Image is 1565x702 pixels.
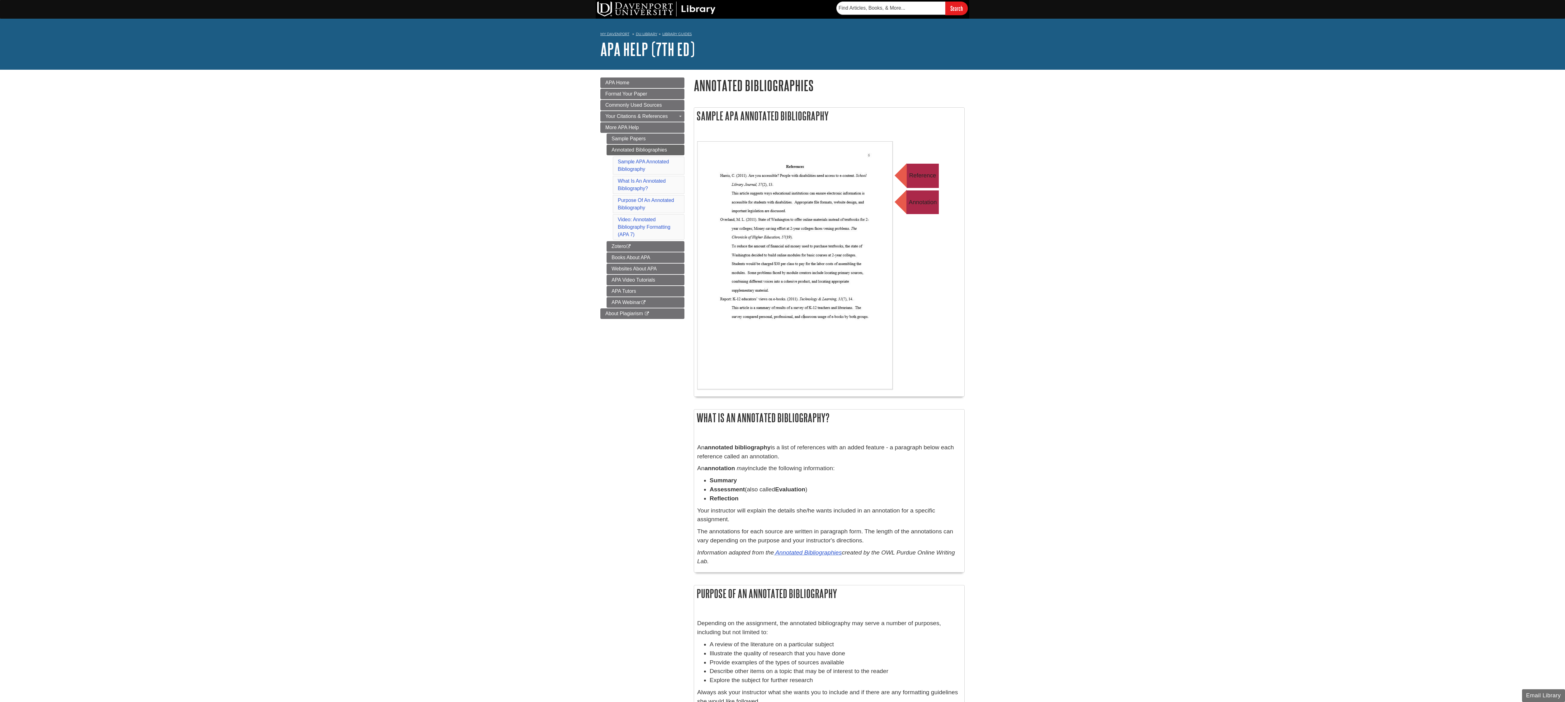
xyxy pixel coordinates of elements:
[644,312,650,316] i: This link opens in a new window
[605,102,662,108] span: Commonly Used Sources
[607,252,684,263] a: Books About APA
[618,178,666,191] a: What Is An Annotated Bibliography?
[607,133,684,144] a: Sample Papers
[697,619,961,637] p: Depending on the assignment, the annotated bibliography may serve a number of purposes, including...
[836,2,968,15] form: Searches DU Library's articles, books, and more
[694,585,964,602] h2: Purpose Of An Annotated Bibliography
[662,32,692,36] a: Library Guides
[697,141,946,390] img: References are written and formatted normally, but directly underneath each reference is the summ...
[597,2,716,16] img: DU Library
[710,658,961,667] li: Provide examples of the types of sources available
[697,506,961,524] p: Your instructor will explain the details she/he wants included in an annotation for a specific as...
[836,2,945,15] input: Find Articles, Books, & More...
[607,297,684,308] a: APA Webinar
[737,465,748,471] em: may
[710,649,961,658] li: Illustrate the quality of research that you have done
[710,667,961,676] li: Describe other items on a topic that may be of interest to the reader
[607,264,684,274] a: Websites About APA
[605,114,668,119] span: Your Citations & References
[607,275,684,285] a: APA Video Tutorials
[636,32,657,36] a: DU Library
[605,91,647,96] span: Format Your Paper
[710,676,961,685] li: Explore the subject for further research
[694,77,965,93] h1: Annotated Bibliographies
[694,409,964,426] h2: What Is An Annotated Bibliography?
[710,486,745,493] b: Assessment
[607,145,684,155] a: Annotated Bibliographies
[600,40,695,59] a: APA Help (7th Ed)
[607,241,684,252] a: Zotero
[607,286,684,297] a: APA Tutors
[600,111,684,122] a: Your Citations & References
[775,549,842,556] a: Annotated Bibliographies
[710,495,739,502] b: Reflection
[618,159,669,172] a: Sample APA Annotated Bibliography
[694,108,964,124] h2: Sample APA Annotated Bibliography
[600,308,684,319] a: About Plagiarism
[600,89,684,99] a: Format Your Paper
[600,100,684,110] a: Commonly Used Sources
[697,443,961,461] p: An is a list of references with an added feature - a paragraph below each reference called an ann...
[697,464,961,473] p: An include the following information:
[710,640,961,649] li: A review of the literature on a particular subject
[600,30,965,40] nav: breadcrumb
[600,77,684,319] div: Guide Page Menu
[618,198,674,210] a: Purpose Of An Annotated Bibliography
[710,477,737,484] b: Summary
[1522,689,1565,702] button: Email Library
[641,301,646,305] i: This link opens in a new window
[605,125,639,130] span: More APA Help
[600,122,684,133] a: More APA Help
[704,465,735,471] strong: annotation
[626,245,631,249] i: This link opens in a new window
[605,80,629,85] span: APA Home
[775,486,805,493] strong: Evaluation
[704,444,770,451] strong: annotated bibliography
[605,311,643,316] span: About Plagiarism
[697,527,961,545] p: The annotations for each source are written in paragraph form. The length of the annotations can ...
[600,31,629,37] a: My Davenport
[710,485,961,494] li: (also called )
[697,549,955,565] em: Information adapted from the created by the OWL Purdue Online Writing Lab.
[945,2,968,15] input: Search
[600,77,684,88] a: APA Home
[618,217,670,237] a: Video: Annotated Bibliography Formatting (APA 7)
